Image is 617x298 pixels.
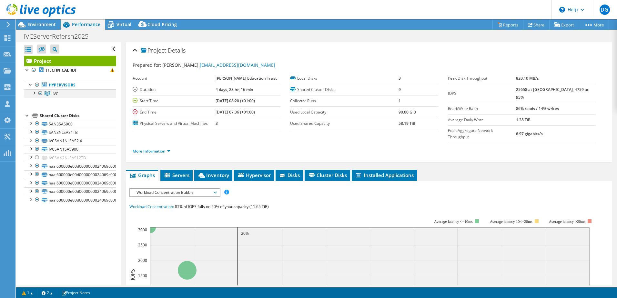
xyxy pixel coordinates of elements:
label: Used Shared Capacity [290,120,399,127]
span: IVC [53,91,58,96]
label: Account [133,75,216,82]
b: 9 [399,87,401,92]
label: Read/Write Ratio [448,105,516,112]
a: IVCSAN1NLSAS2.4 [24,137,116,145]
span: [PERSON_NAME], [162,62,275,68]
span: Inventory [197,172,229,178]
label: Peak Aggregate Network Throughput [448,127,516,140]
text: 2000 [138,258,147,263]
svg: \n [559,7,565,13]
span: Cloud Pricing [147,21,177,27]
a: [EMAIL_ADDRESS][DOMAIN_NAME] [200,62,275,68]
label: Shared Cluster Disks [290,86,399,93]
text: 1500 [138,273,147,278]
label: End Time [133,109,216,115]
span: Workload Concentration: [129,204,174,209]
label: Prepared for: [133,62,161,68]
a: IVCSAN1SAS900 [24,145,116,154]
a: naa.600000e00d0000000024069c00020000 [24,179,116,187]
a: Share [523,20,550,30]
span: Servers [164,172,189,178]
span: Workload Concentration Bubble [133,189,216,196]
a: 2 [37,289,57,297]
b: [DATE] 07:36 (+01:00) [216,109,255,115]
b: 820.10 MB/s [516,75,539,81]
a: More Information [133,148,170,154]
b: [TECHNICAL_ID] [46,67,76,73]
a: naa.600000e00d0000000024069c00000000 [24,162,116,170]
label: Used Local Capacity [290,109,399,115]
span: Details [168,46,186,54]
span: Graphs [129,172,155,178]
span: Environment [27,21,56,27]
b: 3 [399,75,401,81]
label: IOPS [448,90,516,97]
b: 1 [399,98,401,104]
a: Export [549,20,579,30]
b: 6.97 gigabits/s [516,131,543,136]
label: Peak Disk Throughput [448,75,516,82]
span: DG [600,5,610,15]
tspan: Average latency 10<=20ms [490,219,532,224]
text: 20% [241,231,249,236]
a: SAN3SAS900 [24,120,116,128]
text: IOPS [129,269,136,280]
a: naa.600000e00d0000000024069c00030000 [24,187,116,196]
a: Project [24,56,116,66]
a: IVCSAN2NLSAS12TB [24,154,116,162]
a: 1 [17,289,37,297]
b: 90.00 GiB [399,109,416,115]
a: More [579,20,609,30]
label: Average Daily Write [448,117,516,123]
span: Installed Applications [355,172,414,178]
span: Disks [279,172,300,178]
b: 58.19 TiB [399,121,415,126]
label: Duration [133,86,216,93]
label: Collector Runs [290,98,399,104]
tspan: Average latency <=10ms [434,219,473,224]
span: Performance [72,21,100,27]
span: Cluster Disks [308,172,347,178]
b: 25658 at [GEOGRAPHIC_DATA], 4759 at 95% [516,87,589,100]
div: Shared Cluster Disks [40,112,116,120]
text: 2500 [138,242,147,248]
b: 1.38 TiB [516,117,531,123]
b: 86% reads / 14% writes [516,106,559,111]
a: naa.600000e00d0000000024069c00040000 [24,196,116,204]
a: naa.600000e00d0000000024069c00010000 [24,170,116,179]
span: Virtual [116,21,131,27]
a: [TECHNICAL_ID] [24,66,116,74]
span: 81% of IOPS falls on 20% of your capacity (11.65 TiB) [175,204,269,209]
b: [DATE] 08:20 (+01:00) [216,98,255,104]
b: 3 [216,121,218,126]
a: SAN3NLSAS1TB [24,128,116,136]
a: Reports [492,20,523,30]
a: IVC [24,89,116,98]
a: Hypervisors [24,81,116,89]
h1: IVCServerRefersh2025 [21,33,98,40]
span: Hypervisor [237,172,271,178]
b: [PERSON_NAME] Education Trust [216,75,277,81]
text: Average latency >20ms [549,219,585,224]
label: Local Disks [290,75,399,82]
label: Physical Servers and Virtual Machines [133,120,216,127]
text: 3000 [138,227,147,233]
a: Project Notes [57,289,95,297]
span: Project [141,47,166,54]
b: 4 days, 23 hr, 16 min [216,87,253,92]
label: Start Time [133,98,216,104]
